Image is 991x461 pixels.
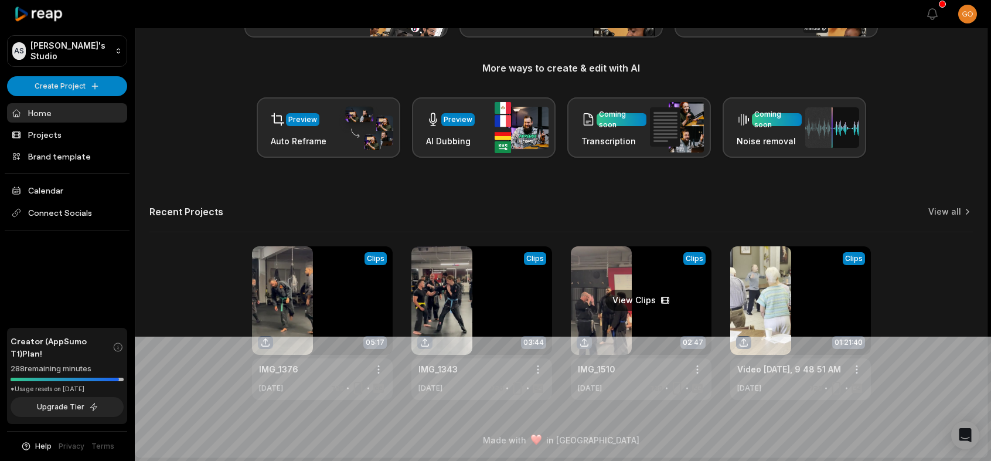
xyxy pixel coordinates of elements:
[12,42,26,60] div: AS
[426,135,475,147] h3: AI Dubbing
[149,206,223,218] h2: Recent Projects
[444,114,472,125] div: Preview
[418,363,458,375] a: IMG_1343
[7,147,127,166] a: Brand template
[288,114,317,125] div: Preview
[59,441,84,452] a: Privacy
[149,61,973,75] h3: More ways to create & edit with AI
[35,441,52,452] span: Help
[30,40,110,62] p: [PERSON_NAME]'s Studio
[91,441,114,452] a: Terms
[951,421,979,449] div: Open Intercom Messenger
[754,109,799,130] div: Coming soon
[578,363,615,375] a: IMG_1510
[271,135,326,147] h3: Auto Reframe
[581,135,646,147] h3: Transcription
[7,202,127,223] span: Connect Socials
[805,107,859,148] img: noise_removal.png
[7,125,127,144] a: Projects
[737,135,802,147] h3: Noise removal
[259,363,298,375] a: IMG_1376
[7,76,127,96] button: Create Project
[11,335,113,360] span: Creator (AppSumo T1) Plan!
[339,105,393,151] img: auto_reframe.png
[21,441,52,452] button: Help
[599,109,644,130] div: Coming soon
[7,181,127,200] a: Calendar
[495,102,549,153] img: ai_dubbing.png
[928,206,961,218] a: View all
[7,103,127,123] a: Home
[737,363,841,375] a: Video [DATE], 9 48 51 AM
[650,102,704,152] img: transcription.png
[11,397,124,417] button: Upgrade Tier
[11,385,124,394] div: *Usage resets on [DATE]
[11,363,124,375] div: 288 remaining minutes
